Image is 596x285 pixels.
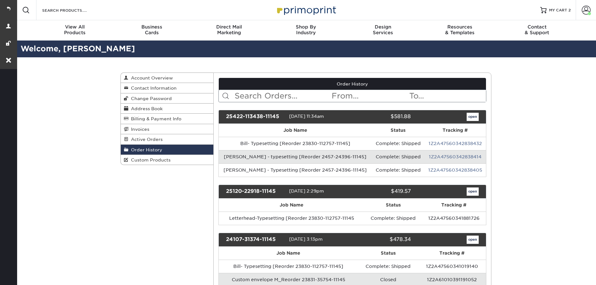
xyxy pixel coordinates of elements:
td: [PERSON_NAME] - typesetting [Reorder 2457-24396-11145] [219,150,372,163]
th: Job Name [219,247,358,260]
a: Contact& Support [498,20,575,41]
span: [DATE] 11:34am [289,114,324,119]
div: & Templates [421,24,498,35]
span: Invoices [128,127,149,132]
td: Complete: Shipped [358,260,418,273]
a: Billing & Payment Info [121,114,213,124]
a: Account Overview [121,73,213,83]
a: 1Z2A47560342838432 [429,141,482,146]
th: Tracking # [422,199,486,212]
span: Resources [421,24,498,30]
th: Job Name [219,199,365,212]
span: Active Orders [128,137,163,142]
span: [DATE] 2:29pm [289,188,324,193]
span: Shop By [268,24,345,30]
span: [DATE] 3:13pm [289,237,323,242]
div: 24107-31374-11145 [221,236,289,244]
a: Direct MailMarketing [191,20,268,41]
span: Direct Mail [191,24,268,30]
a: Shop ByIndustry [268,20,345,41]
a: Resources& Templates [421,20,498,41]
span: Design [344,24,421,30]
th: Status [365,199,422,212]
div: Cards [113,24,191,35]
input: Search Orders... [234,90,331,102]
a: Change Password [121,93,213,104]
span: View All [36,24,113,30]
div: 25422-113438-11145 [221,113,289,121]
span: Change Password [128,96,172,101]
a: 1Z2A47560342838405 [428,168,482,173]
a: BusinessCards [113,20,191,41]
div: & Support [498,24,575,35]
div: Industry [268,24,345,35]
span: 2 [568,8,571,12]
th: Status [358,247,418,260]
input: SEARCH PRODUCTS..... [42,6,103,14]
span: Order History [128,147,162,152]
td: Complete: Shipped [365,212,422,225]
img: Primoprint [274,3,338,17]
td: Complete: Shipped [372,137,424,150]
div: 25120-22918-11145 [221,187,289,196]
th: Status [372,124,424,137]
td: Letterhead-Typesetting [Reorder 23830-112757-11145 [219,212,365,225]
span: Account Overview [128,75,173,80]
div: Products [36,24,113,35]
span: Custom Products [128,157,171,162]
td: Bill- Typesetting [Reorder 23830-112757-11145] [219,137,372,150]
a: Order History [121,145,213,155]
h2: Welcome, [PERSON_NAME] [16,43,596,55]
a: View AllProducts [36,20,113,41]
a: DesignServices [344,20,421,41]
span: Address Book [128,106,163,111]
a: Order History [219,78,486,90]
div: $581.88 [347,113,415,121]
input: From... [331,90,408,102]
th: Tracking # [418,247,486,260]
a: Active Orders [121,134,213,144]
a: Custom Products [121,155,213,165]
span: Contact Information [128,85,177,91]
span: MY CART [549,8,567,13]
a: open [467,113,479,121]
div: $419.57 [347,187,415,196]
div: Services [344,24,421,35]
td: 1Z2A47560341881726 [422,212,486,225]
a: open [467,236,479,244]
td: Complete: Shipped [372,163,424,177]
a: Contact Information [121,83,213,93]
td: Complete: Shipped [372,150,424,163]
th: Tracking # [424,124,486,137]
td: [PERSON_NAME] - Typesetting [Reorder 2457-24396-11145] [219,163,372,177]
a: Invoices [121,124,213,134]
input: To... [409,90,486,102]
a: 1Z2A47560342838414 [429,154,482,159]
span: Business [113,24,191,30]
td: 1Z2A47560341019140 [418,260,486,273]
a: Address Book [121,104,213,114]
div: Marketing [191,24,268,35]
span: Billing & Payment Info [128,116,181,121]
td: Bill- Typesetting [Reorder 23830-112757-11145] [219,260,358,273]
span: Contact [498,24,575,30]
div: $478.34 [347,236,415,244]
th: Job Name [219,124,372,137]
a: open [467,187,479,196]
